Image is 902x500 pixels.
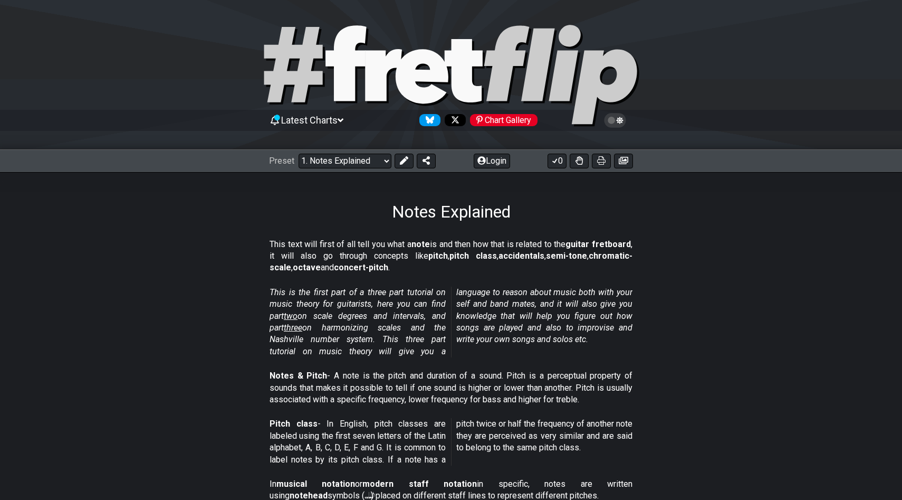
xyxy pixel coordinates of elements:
[466,114,538,126] a: #fretflip at Pinterest
[276,479,355,489] strong: musical notation
[270,287,632,356] em: This is the first part of a three part tutorial on music theory for guitarists, here you can find...
[284,323,302,333] span: three
[440,114,466,126] a: Follow #fretflip at X
[548,154,567,168] button: 0
[299,154,391,168] select: Preset
[592,154,611,168] button: Print
[570,154,589,168] button: Toggle Dexterity for all fretkits
[609,116,621,125] span: Toggle light / dark theme
[498,251,544,261] strong: accidentals
[411,239,430,249] strong: note
[270,419,318,429] strong: Pitch class
[270,418,632,466] p: - In English, pitch classes are labeled using the first seven letters of the Latin alphabet, A, B...
[614,154,633,168] button: Create image
[392,202,511,222] h1: Notes Explained
[269,156,294,166] span: Preset
[270,239,632,274] p: This text will first of all tell you what a is and then how that is related to the , it will also...
[470,114,538,126] div: Chart Gallery
[415,114,440,126] a: Follow #fretflip at Bluesky
[449,251,497,261] strong: pitch class
[395,154,414,168] button: Edit Preset
[565,239,631,249] strong: guitar fretboard
[428,251,448,261] strong: pitch
[334,262,388,272] strong: concert-pitch
[417,154,436,168] button: Share Preset
[270,370,632,405] p: - A note is the pitch and duration of a sound. Pitch is a perceptual property of sounds that make...
[270,371,327,381] strong: Notes & Pitch
[284,311,298,321] span: two
[362,479,477,489] strong: modern staff notation
[546,251,587,261] strong: semi-tone
[474,154,510,168] button: Login
[281,115,338,126] span: Latest Charts
[293,262,321,272] strong: octave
